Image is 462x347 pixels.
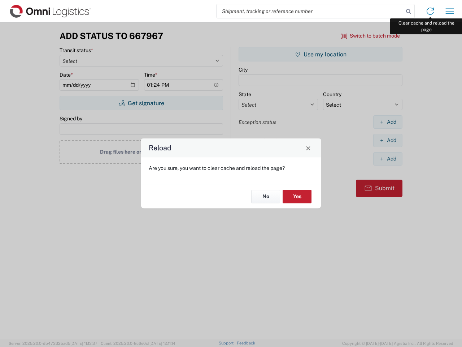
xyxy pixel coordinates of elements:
button: Yes [283,190,311,203]
input: Shipment, tracking or reference number [217,4,404,18]
button: No [251,190,280,203]
button: Close [303,143,313,153]
h4: Reload [149,143,171,153]
p: Are you sure, you want to clear cache and reload the page? [149,165,313,171]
